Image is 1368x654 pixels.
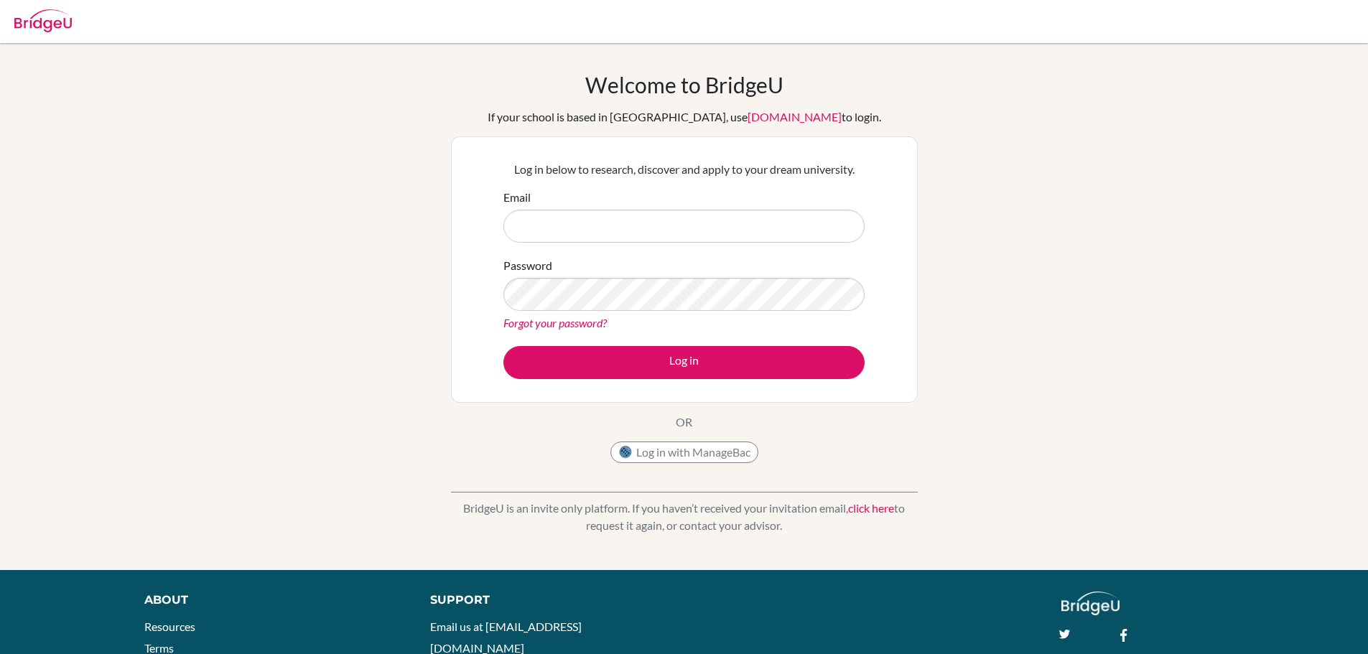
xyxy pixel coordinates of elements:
[488,108,881,126] div: If your school is based in [GEOGRAPHIC_DATA], use to login.
[503,316,607,330] a: Forgot your password?
[1061,592,1120,615] img: logo_white@2x-f4f0deed5e89b7ecb1c2cc34c3e3d731f90f0f143d5ea2071677605dd97b5244.png
[676,414,692,431] p: OR
[451,500,918,534] p: BridgeU is an invite only platform. If you haven’t received your invitation email, to request it ...
[503,257,552,274] label: Password
[610,442,758,463] button: Log in with ManageBac
[503,346,865,379] button: Log in
[503,161,865,178] p: Log in below to research, discover and apply to your dream university.
[144,620,195,633] a: Resources
[848,501,894,515] a: click here
[14,9,72,32] img: Bridge-U
[430,592,667,609] div: Support
[503,189,531,206] label: Email
[585,72,783,98] h1: Welcome to BridgeU
[748,110,842,123] a: [DOMAIN_NAME]
[144,592,398,609] div: About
